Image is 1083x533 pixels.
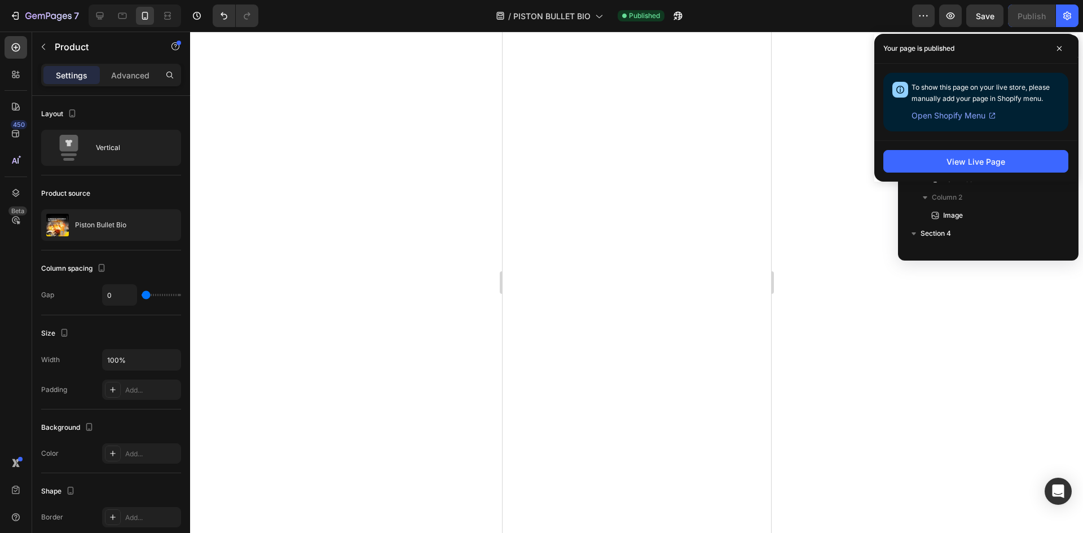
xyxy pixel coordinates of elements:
div: Add... [125,513,178,523]
iframe: Design area [503,32,771,533]
div: Border [41,512,63,522]
div: Color [41,448,59,459]
div: Background [41,420,96,435]
div: Column spacing [41,261,108,276]
span: Save [976,11,994,21]
div: Width [41,355,60,365]
input: Auto [103,285,137,305]
button: View Live Page [883,150,1068,173]
span: Image [943,210,963,221]
span: Column 2 [932,192,962,203]
div: Publish [1018,10,1046,22]
div: Layout [41,107,79,122]
span: PISTON BULLET BIO [513,10,591,22]
div: View Live Page [946,156,1005,168]
span: Section 4 [921,228,951,239]
span: Published [629,11,660,21]
div: Open Intercom Messenger [1045,478,1072,505]
span: To show this page on your live store, please manually add your page in Shopify menu. [912,83,1050,103]
span: Column [932,246,957,257]
p: Product [55,40,151,54]
button: Publish [1008,5,1055,27]
button: Save [966,5,1003,27]
div: Add... [125,449,178,459]
p: Advanced [111,69,149,81]
p: Your page is published [883,43,954,54]
div: Shape [41,484,77,499]
p: Settings [56,69,87,81]
div: 450 [11,120,27,129]
div: Undo/Redo [213,5,258,27]
input: Auto [103,350,180,370]
div: Add... [125,385,178,395]
p: 7 [74,9,79,23]
div: Size [41,326,71,341]
div: Padding [41,385,67,395]
img: product feature img [46,214,69,236]
div: Product source [41,188,90,199]
span: Open Shopify Menu [912,109,985,122]
div: Vertical [96,135,165,161]
p: Piston Bullet Bio [75,221,126,229]
span: / [508,10,511,22]
div: Gap [41,290,54,300]
button: 7 [5,5,84,27]
div: Beta [8,206,27,215]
